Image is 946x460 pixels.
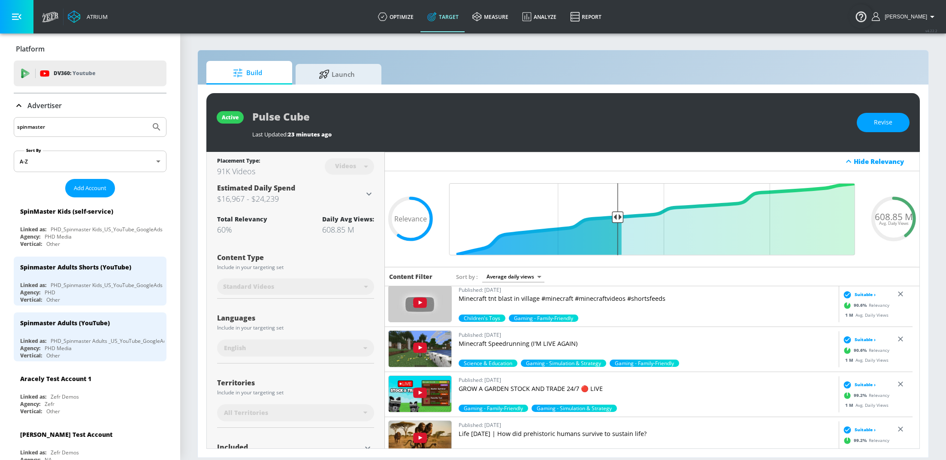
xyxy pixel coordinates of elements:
[854,347,869,354] span: 90.6 %
[20,263,131,271] div: Spinmaster Adults Shorts (YouTube)
[51,281,163,289] div: PHD_Spinmaster Kids_US_YouTube_GoogleAds
[459,330,835,360] a: Published: [DATE]Minecraft Speedrunning (I'M LIVE AGAIN)
[459,421,835,450] a: Published: [DATE]Life [DATE] | How did prehistoric humans survive to sustain life?
[521,360,606,367] span: Gaming - Simulation & Strategy
[322,224,374,235] div: 608.85 M
[45,289,55,296] div: PHD
[20,226,46,233] div: Linked as:
[394,215,427,222] span: Relevance
[45,233,72,240] div: PHD Media
[20,375,91,383] div: Aracely Test Account 1
[45,345,72,352] div: PHD Media
[445,183,859,255] input: Final Threshold
[17,121,147,133] input: Search by name
[855,427,876,433] span: Suitable ›
[389,421,451,457] img: Hq0PRg7dJq0
[217,183,295,193] span: Estimated Daily Spend
[20,233,40,240] div: Agency:
[857,113,910,132] button: Revise
[925,28,937,33] span: v 4.22.2
[459,405,528,412] span: Gaming - Family-Friendly
[14,368,166,417] div: Aracely Test Account 1Linked as:Zefr DemosAgency:ZefrVertical:Other
[841,447,889,454] div: Avg. Daily Views
[65,179,115,197] button: Add Account
[459,375,835,405] a: Published: [DATE]GROW A GARDEN STOCK AND TRADE 24/7 🔴 LIVE
[14,257,166,306] div: Spinmaster Adults Shorts (YouTube)Linked as:PHD_Spinmaster Kids_US_YouTube_GoogleAdsAgency:PHDVer...
[20,240,42,248] div: Vertical:
[459,285,835,294] p: Published: [DATE]
[46,296,60,303] div: Other
[841,402,889,409] div: Avg. Daily Views
[459,430,835,438] p: Life [DATE] | How did prehistoric humans survive to sustain life?
[217,339,374,357] div: English
[515,1,563,32] a: Analyze
[854,302,869,309] span: 90.6 %
[841,357,889,363] div: Avg. Daily Views
[20,408,42,415] div: Vertical:
[217,215,267,223] div: Total Relevancy
[532,405,617,412] div: 70.3%
[217,379,374,386] div: Territories
[563,1,608,32] a: Report
[51,337,169,345] div: PHD_Spinmaster Adults _US_YouTube_GoogleAds
[854,437,869,444] span: 99.2 %
[841,299,889,312] div: Relevancy
[459,339,835,348] p: Minecraft Speedrunning (I'M LIVE AGAIN)
[46,240,60,248] div: Other
[855,381,876,388] span: Suitable ›
[532,405,617,412] span: Gaming - Simulation & Strategy
[20,430,112,439] div: [PERSON_NAME] Test Account
[874,117,892,128] span: Revise
[20,352,42,359] div: Vertical:
[217,166,260,176] div: 91K Videos
[27,101,62,110] p: Advertiser
[459,315,505,322] span: Children's Toys
[14,201,166,250] div: SpinMaster Kids (self-service)Linked as:PHD_Spinmaster Kids_US_YouTube_GoogleAdsAgency:PHD MediaV...
[845,402,855,408] span: 1 M
[217,183,374,205] div: Estimated Daily Spend$16,967 - $24,239
[20,393,46,400] div: Linked as:
[224,344,246,352] span: English
[459,421,835,430] p: Published: [DATE]
[217,265,374,270] div: Include in your targeting set
[304,64,369,85] span: Launch
[217,325,374,330] div: Include in your targeting set
[224,409,268,417] span: All Territories
[879,221,909,226] span: Avg. Daily Views
[610,360,679,367] div: 50.0%
[46,352,60,359] div: Other
[322,215,374,223] div: Daily Avg Views:
[841,291,876,299] div: Suitable ›
[147,118,166,136] button: Submit Search
[841,434,889,447] div: Relevancy
[841,344,889,357] div: Relevancy
[875,212,913,221] span: 608.85 M
[385,152,919,171] div: Hide Relevancy
[610,360,679,367] span: Gaming - Family-Friendly
[14,61,166,86] div: DV360: Youtube
[371,1,420,32] a: optimize
[459,330,835,339] p: Published: [DATE]
[20,449,46,456] div: Linked as:
[217,254,374,261] div: Content Type
[14,151,166,172] div: A-Z
[331,162,360,169] div: Videos
[459,315,505,322] div: 90.6%
[223,282,274,291] span: Standard Videos
[841,381,876,389] div: Suitable ›
[222,114,239,121] div: active
[83,13,108,21] div: Atrium
[521,360,606,367] div: 70.3%
[841,312,889,318] div: Avg. Daily Views
[849,4,873,28] button: Open Resource Center
[854,392,869,399] span: 99.2 %
[459,360,517,367] div: 90.6%
[217,224,267,235] div: 60%
[51,226,163,233] div: PHD_Spinmaster Kids_US_YouTube_GoogleAds
[509,315,578,322] div: 70.3%
[841,389,889,402] div: Relevancy
[20,345,40,352] div: Agency:
[217,157,260,166] div: Placement Type:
